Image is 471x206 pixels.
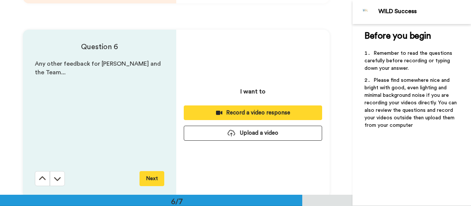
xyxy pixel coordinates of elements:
div: WILD Success [378,8,471,15]
h4: Question 6 [35,42,164,52]
span: Remember to read the questions carefully before recording or typing down your answer. [364,51,454,71]
div: Record a video response [190,109,316,117]
img: Profile Image [357,3,375,21]
span: Please find somewhere nice and bright with good, even lighting and minimal background noise if yo... [364,78,458,128]
button: Next [139,171,164,186]
button: Upload a video [184,126,322,140]
button: Record a video response [184,105,322,120]
span: Before you begin [364,32,431,41]
span: Any other feedback for [PERSON_NAME] and the Team... [35,61,162,75]
p: I want to [240,87,265,96]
